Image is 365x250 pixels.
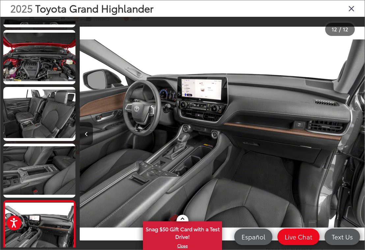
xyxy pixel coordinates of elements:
i: Close gallery [348,4,355,13]
img: 2025 Toyota Grand Highlander Limited [80,21,365,246]
span: Español [238,233,268,241]
span: 12 [332,25,337,33]
img: 2025 Toyota Grand Highlander Limited [3,29,76,85]
div: 2025 Toyota Grand Highlander Limited 11 [80,21,365,246]
span: / [338,27,342,32]
a: Live Chat [277,229,320,245]
img: 2025 Toyota Grand Highlander Limited [3,143,76,198]
span: 2025 [10,1,33,15]
img: 2025 Toyota Grand Highlander Limited [3,86,76,142]
a: Español [234,229,272,245]
a: Text Us [324,229,360,245]
span: Toyota Grand Highlander [35,1,154,15]
span: 12 [343,25,348,33]
button: Previous image [80,122,93,145]
span: Text Us [328,233,356,241]
span: Live Chat [281,233,316,241]
span: Snag $50 Gift Card with a Test Drive! [144,222,221,242]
